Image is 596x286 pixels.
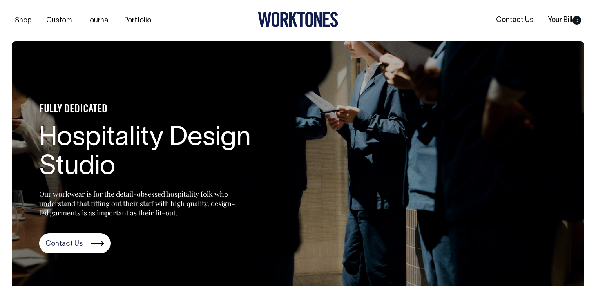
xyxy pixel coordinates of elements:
[121,14,154,27] a: Portfolio
[39,233,111,253] a: Contact Us
[12,14,35,27] a: Shop
[43,14,75,27] a: Custom
[545,14,584,27] a: Your Bill0
[39,124,274,183] h1: Hospitality Design Studio
[39,104,274,116] h4: FULLY DEDICATED
[39,189,235,217] p: Our workwear is for the detail-obsessed hospitality folk who understand that fitting out their st...
[572,16,581,25] span: 0
[83,14,113,27] a: Journal
[493,14,536,27] a: Contact Us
